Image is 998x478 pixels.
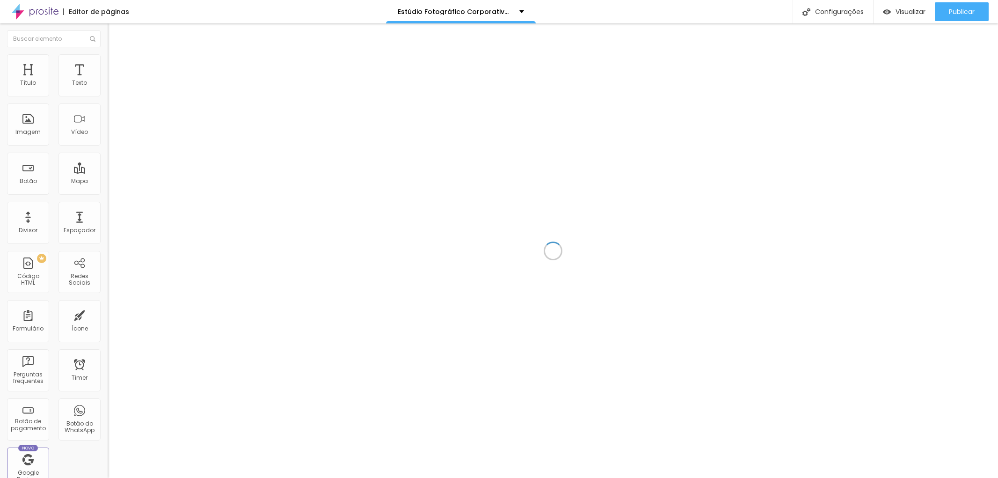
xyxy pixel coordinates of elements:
div: Ícone [72,325,88,332]
img: view-1.svg [883,8,891,16]
div: Perguntas frequentes [9,371,46,385]
div: Novo [18,445,38,451]
div: Redes Sociais [61,273,98,287]
div: Vídeo [71,129,88,135]
div: Botão do WhatsApp [61,420,98,434]
div: Formulário [13,325,44,332]
img: Icone [802,8,810,16]
div: Divisor [19,227,37,234]
button: Publicar [935,2,989,21]
span: Publicar [949,8,975,15]
div: Mapa [71,178,88,184]
div: Código HTML [9,273,46,287]
div: Editor de páginas [63,8,129,15]
div: Botão de pagamento [9,418,46,432]
div: Imagem [15,129,41,135]
div: Texto [72,80,87,86]
span: Visualizar [896,8,925,15]
button: Visualizar [874,2,935,21]
div: Título [20,80,36,86]
input: Buscar elemento [7,30,101,47]
div: Botão [20,178,37,184]
div: Timer [72,375,87,381]
div: Espaçador [64,227,95,234]
p: Estúdio Fotográfico Corporativo em [GEOGRAPHIC_DATA] [398,8,512,15]
img: Icone [90,36,95,42]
